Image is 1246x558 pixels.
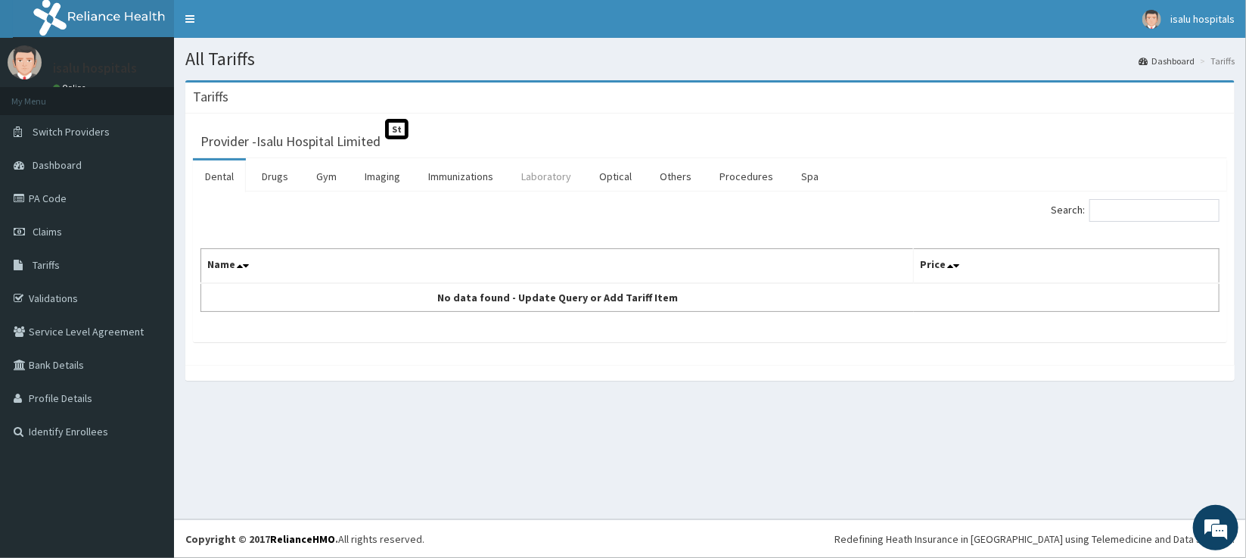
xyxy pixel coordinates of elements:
[201,249,914,284] th: Name
[1051,199,1220,222] label: Search:
[648,161,704,192] a: Others
[385,119,409,139] span: St
[200,135,381,148] h3: Provider - Isalu Hospital Limited
[416,161,505,192] a: Immunizations
[53,83,89,93] a: Online
[33,158,82,172] span: Dashboard
[53,61,137,75] p: isalu hospitals
[789,161,831,192] a: Spa
[250,161,300,192] a: Drugs
[193,161,246,192] a: Dental
[353,161,412,192] a: Imaging
[185,532,338,546] strong: Copyright © 2017 .
[914,249,1220,284] th: Price
[304,161,349,192] a: Gym
[270,532,335,546] a: RelianceHMO
[707,161,785,192] a: Procedures
[1139,55,1195,67] a: Dashboard
[201,283,914,312] td: No data found - Update Query or Add Tariff Item
[1089,199,1220,222] input: Search:
[1142,10,1161,29] img: User Image
[1196,55,1235,67] li: Tariffs
[33,125,110,139] span: Switch Providers
[33,258,60,272] span: Tariffs
[174,519,1246,558] footer: All rights reserved.
[33,225,62,238] span: Claims
[587,161,644,192] a: Optical
[193,90,228,104] h3: Tariffs
[509,161,583,192] a: Laboratory
[834,532,1235,547] div: Redefining Heath Insurance in [GEOGRAPHIC_DATA] using Telemedicine and Data Science!
[185,49,1235,69] h1: All Tariffs
[1170,12,1235,26] span: isalu hospitals
[8,45,42,79] img: User Image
